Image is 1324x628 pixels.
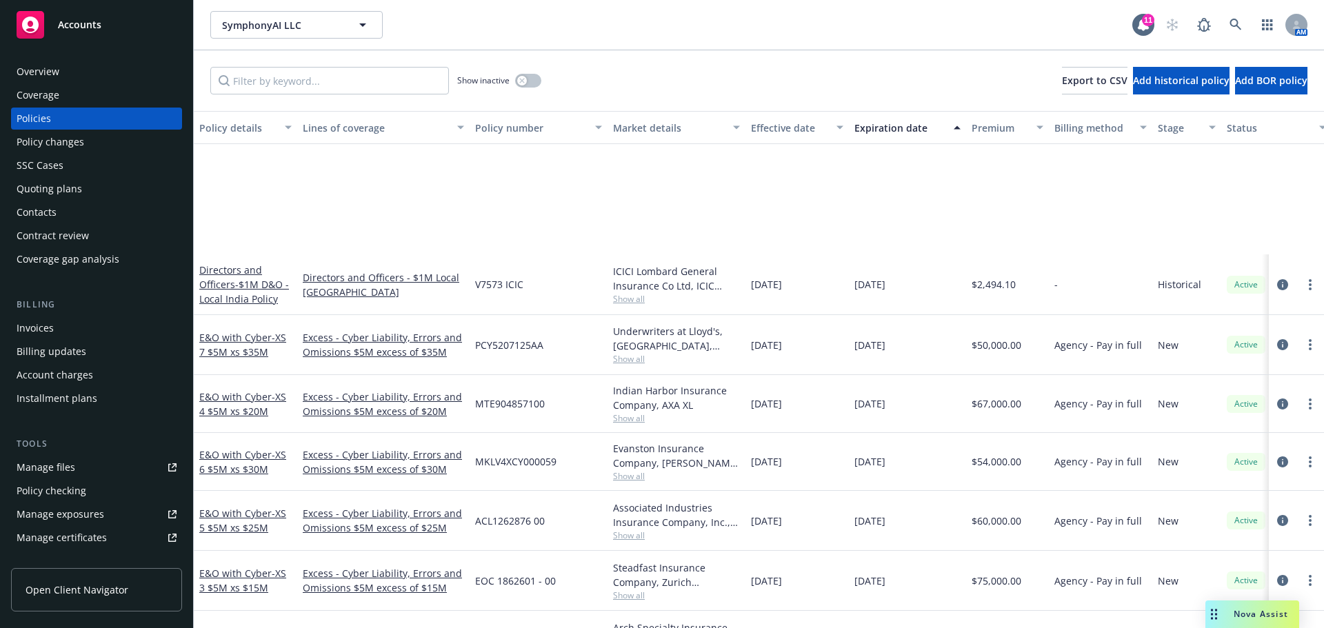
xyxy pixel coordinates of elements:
[613,324,740,353] div: Underwriters at Lloyd's, [GEOGRAPHIC_DATA], Lloyd's of [GEOGRAPHIC_DATA], Mosaic Americas Insuran...
[613,353,740,365] span: Show all
[1254,11,1281,39] a: Switch app
[303,506,464,535] a: Excess - Cyber Liability, Errors and Omissions $5M excess of $25M
[210,11,383,39] button: SymphonyAI LLC
[475,396,545,411] span: MTE904857100
[613,264,740,293] div: ICICI Lombard General Insurance Co Ltd, ICIC Lombard
[1158,277,1201,292] span: Historical
[11,550,182,572] a: Manage claims
[17,527,107,549] div: Manage certificates
[1049,111,1152,144] button: Billing method
[613,500,740,529] div: Associated Industries Insurance Company, Inc., AmTrust Financial Services, RT Specialty Insurance...
[1158,396,1178,411] span: New
[210,67,449,94] input: Filter by keyword...
[475,514,545,528] span: ACL1262876 00
[297,111,470,144] button: Lines of coverage
[457,74,510,86] span: Show inactive
[1190,11,1218,39] a: Report a Bug
[613,293,740,305] span: Show all
[470,111,608,144] button: Policy number
[1133,67,1230,94] button: Add historical policy
[1205,600,1299,628] button: Nova Assist
[11,437,182,451] div: Tools
[1158,338,1178,352] span: New
[1158,514,1178,528] span: New
[11,84,182,106] a: Coverage
[751,396,782,411] span: [DATE]
[17,131,84,153] div: Policy changes
[1232,338,1260,351] span: Active
[1232,278,1260,291] span: Active
[11,503,182,525] a: Manage exposures
[1232,398,1260,410] span: Active
[854,514,885,528] span: [DATE]
[613,412,740,424] span: Show all
[199,278,289,305] span: - $1M D&O - Local India Policy
[751,454,782,469] span: [DATE]
[1302,572,1318,589] a: more
[199,448,286,476] a: E&O with Cyber
[1302,512,1318,529] a: more
[751,277,782,292] span: [DATE]
[854,277,885,292] span: [DATE]
[475,574,556,588] span: EOC 1862601 - 00
[11,387,182,409] a: Installment plans
[751,338,782,352] span: [DATE]
[303,566,464,595] a: Excess - Cyber Liability, Errors and Omissions $5M excess of $15M
[849,111,966,144] button: Expiration date
[608,111,745,144] button: Market details
[303,270,464,299] a: Directors and Officers - $1M Local [GEOGRAPHIC_DATA]
[1158,454,1178,469] span: New
[1222,11,1250,39] a: Search
[475,121,587,135] div: Policy number
[1158,574,1178,588] span: New
[11,6,182,44] a: Accounts
[17,108,51,130] div: Policies
[854,121,945,135] div: Expiration date
[11,201,182,223] a: Contacts
[199,448,286,476] span: - XS 6 $5M xs $30M
[222,18,341,32] span: SymphonyAI LLC
[854,396,885,411] span: [DATE]
[1235,74,1307,87] span: Add BOR policy
[1232,574,1260,587] span: Active
[11,480,182,502] a: Policy checking
[199,263,289,305] a: Directors and Officers
[11,364,182,386] a: Account charges
[1234,608,1288,620] span: Nova Assist
[745,111,849,144] button: Effective date
[1227,121,1311,135] div: Status
[11,154,182,176] a: SSC Cases
[11,317,182,339] a: Invoices
[303,121,449,135] div: Lines of coverage
[1205,600,1223,628] div: Drag to move
[303,389,464,418] a: Excess - Cyber Liability, Errors and Omissions $5M excess of $20M
[11,527,182,549] a: Manage certificates
[613,560,740,589] div: Steadfast Insurance Company, Zurich Insurance Group
[17,61,59,83] div: Overview
[613,589,740,601] span: Show all
[972,514,1021,528] span: $60,000.00
[475,338,543,352] span: PCY5207125AA
[1302,396,1318,412] a: more
[854,338,885,352] span: [DATE]
[17,480,86,502] div: Policy checking
[58,19,101,30] span: Accounts
[17,317,54,339] div: Invoices
[1302,336,1318,353] a: more
[11,61,182,83] a: Overview
[1302,454,1318,470] a: more
[972,338,1021,352] span: $50,000.00
[17,201,57,223] div: Contacts
[17,503,104,525] div: Manage exposures
[751,121,828,135] div: Effective date
[199,390,286,418] a: E&O with Cyber
[199,121,277,135] div: Policy details
[1054,574,1142,588] span: Agency - Pay in full
[1054,277,1058,292] span: -
[1054,338,1142,352] span: Agency - Pay in full
[613,441,740,470] div: Evanston Insurance Company, [PERSON_NAME] Insurance
[1274,572,1291,589] a: circleInformation
[1302,276,1318,293] a: more
[613,383,740,412] div: Indian Harbor Insurance Company, AXA XL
